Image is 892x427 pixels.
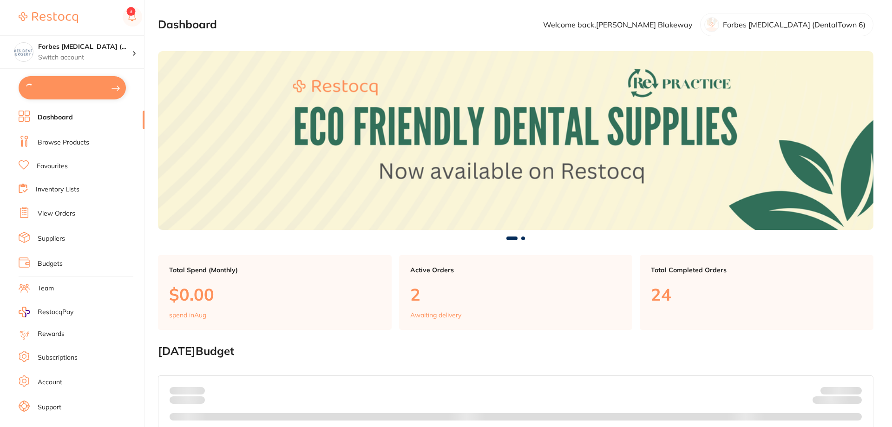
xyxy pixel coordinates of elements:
a: Budgets [38,259,63,269]
h4: Forbes Dental Surgery (DentalTown 6) [38,42,132,52]
a: Total Spend (Monthly)$0.00spend inAug [158,255,392,330]
img: Dashboard [158,51,873,230]
a: Favourites [37,162,68,171]
a: Browse Products [38,138,89,147]
a: Team [38,284,54,293]
p: Active Orders [410,266,622,274]
p: Total Completed Orders [651,266,862,274]
img: Forbes Dental Surgery (DentalTown 6) [14,43,33,61]
a: Dashboard [38,113,73,122]
p: Budget: [820,387,862,394]
p: $0.00 [169,285,380,304]
a: Suppliers [38,234,65,243]
a: Subscriptions [38,353,78,362]
span: RestocqPay [38,308,73,317]
p: 2 [410,285,622,304]
p: spend in Aug [169,311,206,319]
p: 24 [651,285,862,304]
a: Rewards [38,329,65,339]
p: Forbes [MEDICAL_DATA] (DentalTown 6) [723,20,866,29]
a: Support [38,403,61,412]
img: RestocqPay [19,307,30,317]
a: Active Orders2Awaiting delivery [399,255,633,330]
a: Restocq Logo [19,7,78,28]
p: Awaiting delivery [410,311,461,319]
a: View Orders [38,209,75,218]
h2: [DATE] Budget [158,345,873,358]
img: Restocq Logo [19,12,78,23]
p: Total Spend (Monthly) [169,266,380,274]
strong: $0.00 [846,398,862,406]
a: Account [38,378,62,387]
a: Total Completed Orders24 [640,255,873,330]
p: Welcome back, [PERSON_NAME] Blakeway [543,20,693,29]
p: month [170,394,205,406]
p: Switch account [38,53,132,62]
p: Remaining: [813,394,862,406]
p: Spent: [170,387,205,394]
h2: Dashboard [158,18,217,31]
strong: $NaN [844,387,862,395]
a: Inventory Lists [36,185,79,194]
strong: $0.00 [189,387,205,395]
a: RestocqPay [19,307,73,317]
